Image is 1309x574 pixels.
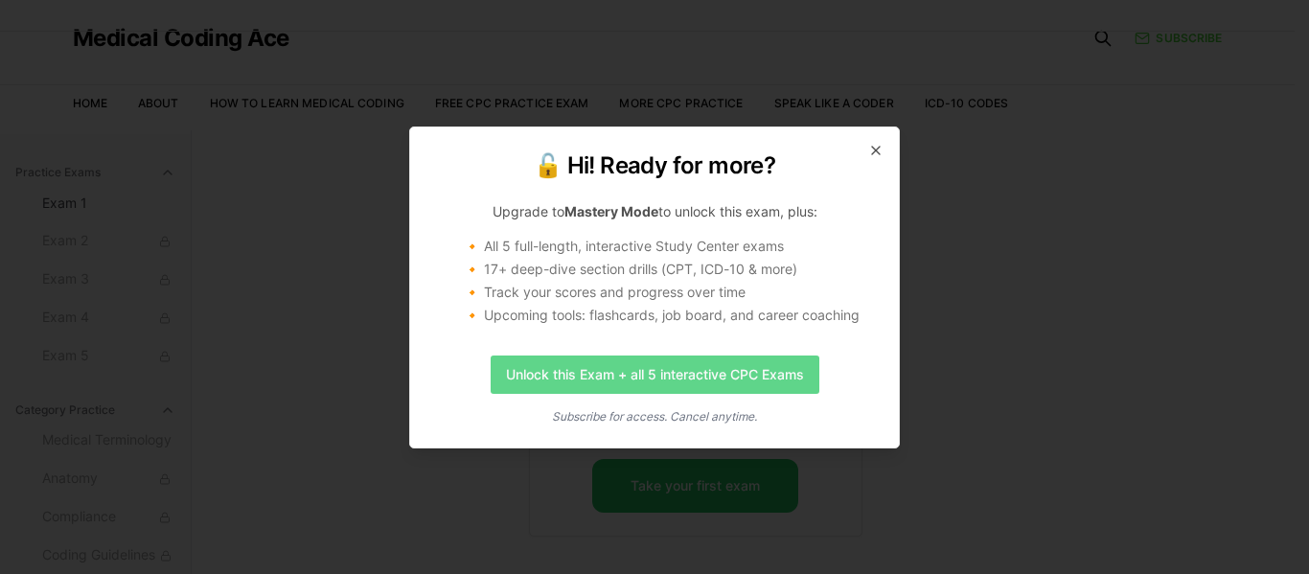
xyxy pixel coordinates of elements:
i: Subscribe for access. Cancel anytime. [552,409,757,424]
p: Upgrade to to unlock this exam, plus: [433,202,876,221]
h2: 🔓 Hi! Ready for more? [433,150,876,181]
li: 🔸 Track your scores and progress over time [464,283,876,302]
li: 🔸 17+ deep-dive section drills (CPT, ICD-10 & more) [464,260,876,279]
strong: Mastery Mode [564,203,658,219]
li: 🔸 Upcoming tools: flashcards, job board, and career coaching [464,306,876,325]
li: 🔸 All 5 full-length, interactive Study Center exams [464,237,876,256]
a: Unlock this Exam + all 5 interactive CPC Exams [491,356,819,394]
